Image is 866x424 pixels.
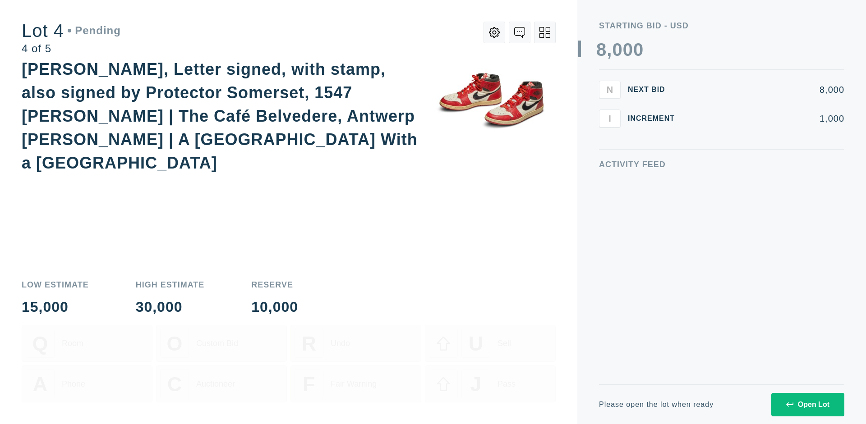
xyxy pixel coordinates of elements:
div: 30,000 [136,300,205,314]
div: 8 [596,41,607,59]
span: I [608,113,611,123]
div: Open Lot [786,401,829,409]
div: Reserve [251,281,298,289]
div: 0 [623,41,633,59]
div: [PERSON_NAME], Letter signed, with stamp, also signed by Protector Somerset, 1547 [PERSON_NAME] |... [22,60,418,172]
div: Please open the lot when ready [599,401,714,408]
span: N [607,84,613,95]
div: 10,000 [251,300,298,314]
div: High Estimate [136,281,205,289]
div: 0 [633,41,644,59]
div: 1,000 [689,114,844,123]
div: Activity Feed [599,160,844,169]
div: Next Bid [628,86,682,93]
div: Lot 4 [22,22,121,40]
button: I [599,109,621,128]
div: , [607,41,612,221]
div: Starting Bid - USD [599,22,844,30]
div: Increment [628,115,682,122]
button: N [599,81,621,99]
div: Low Estimate [22,281,89,289]
div: 0 [612,41,622,59]
div: 4 of 5 [22,43,121,54]
button: Open Lot [771,393,844,416]
div: Pending [68,25,121,36]
div: 15,000 [22,300,89,314]
div: 8,000 [689,85,844,94]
